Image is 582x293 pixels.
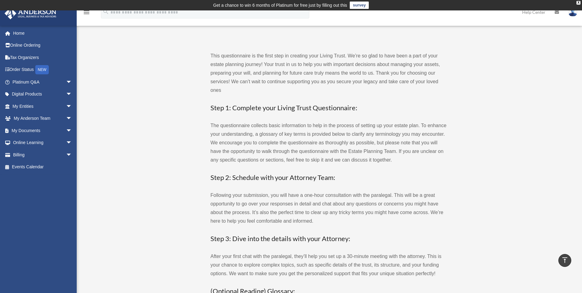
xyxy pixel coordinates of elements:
[83,11,90,16] a: menu
[66,137,78,149] span: arrow_drop_down
[350,2,369,9] a: survey
[83,9,90,16] i: menu
[35,65,49,74] div: NEW
[4,161,81,173] a: Events Calendar
[210,252,447,278] p: After your first chat with the paralegal, they’ll help you set up a 30-minute meeting with the at...
[4,39,81,52] a: Online Ordering
[4,149,81,161] a: Billingarrow_drop_down
[210,191,447,225] p: Following your submission, you will have a one-hour consultation with the paralegal. This will be...
[3,7,58,19] img: Anderson Advisors Platinum Portal
[213,2,347,9] div: Get a chance to win 6 months of Platinum for free just by filling out this
[4,137,81,149] a: Online Learningarrow_drop_down
[102,8,109,15] i: search
[4,100,81,112] a: My Entitiesarrow_drop_down
[66,124,78,137] span: arrow_drop_down
[561,256,569,264] i: vertical_align_top
[4,64,81,76] a: Order StatusNEW
[66,100,78,113] span: arrow_drop_down
[66,76,78,88] span: arrow_drop_down
[4,88,81,100] a: Digital Productsarrow_drop_down
[210,121,447,164] p: The questionnaire collects basic information to help in the process of setting up your estate pla...
[4,76,81,88] a: Platinum Q&Aarrow_drop_down
[576,1,580,5] div: close
[558,254,571,267] a: vertical_align_top
[4,27,81,39] a: Home
[210,103,447,113] h3: Step 1: Complete your Living Trust Questionnaire:
[210,52,447,95] p: This questionnaire is the first step in creating your Living Trust. We’re so glad to have been a ...
[4,124,81,137] a: My Documentsarrow_drop_down
[210,234,447,244] h3: Step 3: Dive into the details with your Attorney:
[568,8,577,17] img: User Pic
[66,88,78,101] span: arrow_drop_down
[4,112,81,125] a: My Anderson Teamarrow_drop_down
[66,112,78,125] span: arrow_drop_down
[66,149,78,161] span: arrow_drop_down
[4,51,81,64] a: Tax Organizers
[210,173,447,182] h3: Step 2: Schedule with your Attorney Team:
